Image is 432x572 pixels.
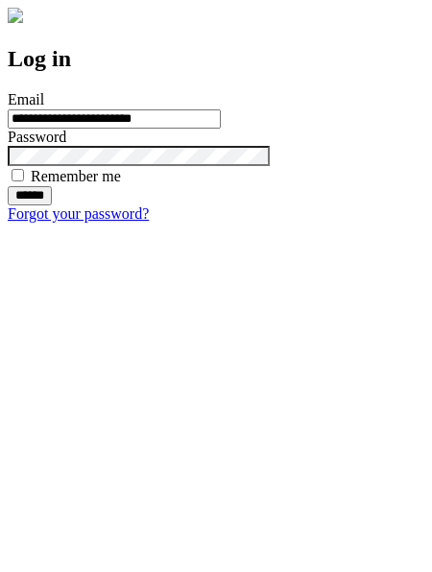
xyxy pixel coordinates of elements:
[8,8,23,23] img: logo-4e3dc11c47720685a147b03b5a06dd966a58ff35d612b21f08c02c0306f2b779.png
[8,205,149,222] a: Forgot your password?
[31,168,121,184] label: Remember me
[8,129,66,145] label: Password
[8,46,424,72] h2: Log in
[8,91,44,107] label: Email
